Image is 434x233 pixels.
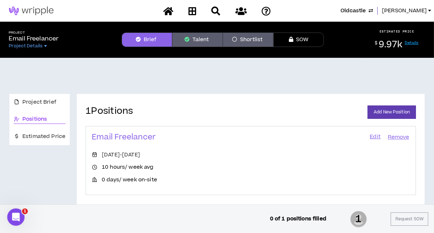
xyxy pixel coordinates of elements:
p: 10 hours / week avg [102,163,154,171]
h4: 1 Positions [86,105,133,119]
span: 1 [22,208,28,214]
a: Edit [369,132,381,142]
iframe: Intercom live chat [7,208,25,226]
p: 0 of 1 positions filled [270,215,326,223]
span: 9.97k [379,38,403,51]
span: Positions [22,115,47,123]
h3: Email Freelancer [92,132,156,142]
a: Add New Position [368,105,416,119]
button: Oldcastle [340,7,373,15]
li: [DATE] - [DATE] [92,151,410,163]
h5: Project [9,31,58,35]
span: Oldcastle [340,7,366,15]
span: 1 [350,210,367,228]
button: Remove [387,132,410,142]
button: Brief [122,33,172,47]
span: Project Brief [22,98,56,106]
button: SOW [273,33,324,47]
p: ESTIMATED PRICE [379,29,415,34]
a: Details [405,40,419,46]
button: Shortlist [223,33,273,47]
span: Project Details [9,43,43,49]
sup: $ [375,40,377,46]
p: 0 days / week on-site [102,176,157,184]
p: Email Freelancer [9,34,58,43]
span: Estimated Price [22,133,65,141]
button: Request SOW [391,212,428,226]
button: Talent [172,33,223,47]
span: [PERSON_NAME] [382,7,427,15]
